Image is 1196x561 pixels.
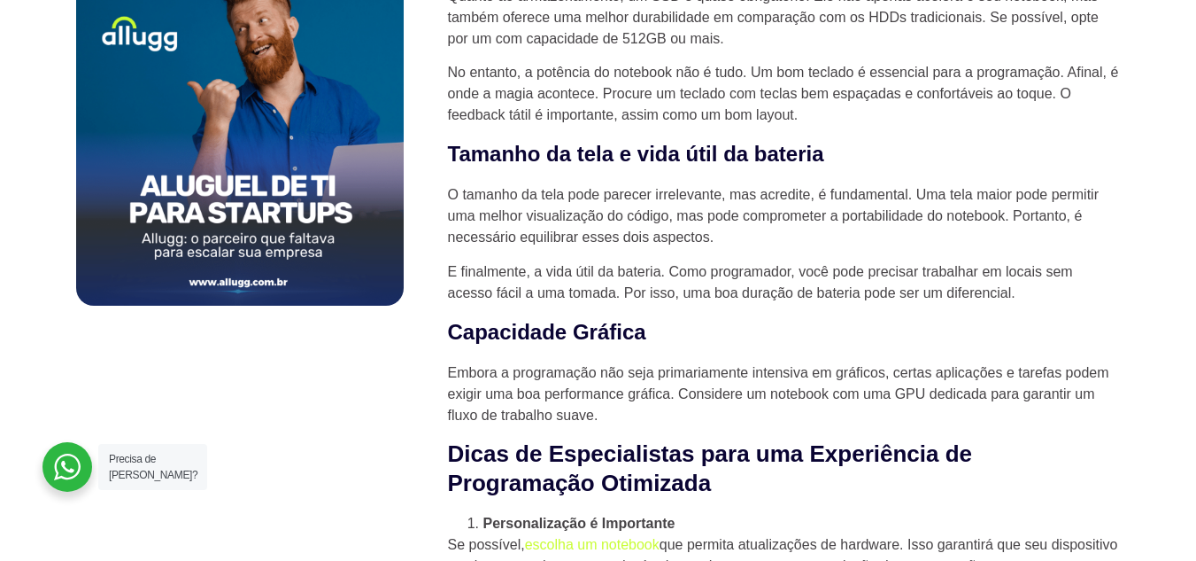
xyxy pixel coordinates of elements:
[448,362,1121,426] p: Embora a programação não seja primariamente intensiva em gráficos, certas aplicações e tarefas po...
[1107,476,1196,561] div: Widget de chat
[448,261,1121,304] p: E finalmente, a vida útil da bateria. Como programador, você pode precisar trabalhar em locais se...
[448,440,1121,500] h2: Dicas de Especialistas para uma Experiência de Programação Otimizada
[448,62,1121,126] p: No entanto, a potência do notebook não é tudo. Um bom teclado é essencial para a programação. Afi...
[483,516,675,531] strong: Personalização é Importante
[1107,476,1196,561] iframe: Chat Widget
[109,453,197,481] span: Precisa de [PERSON_NAME]?
[525,537,660,552] a: escolha um notebook
[448,142,824,166] strong: Tamanho da tela e vida útil da bateria
[448,320,646,344] strong: Capacidade Gráfica
[448,184,1121,248] p: O tamanho da tela pode parecer irrelevante, mas acredite, é fundamental. Uma tela maior pode perm...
